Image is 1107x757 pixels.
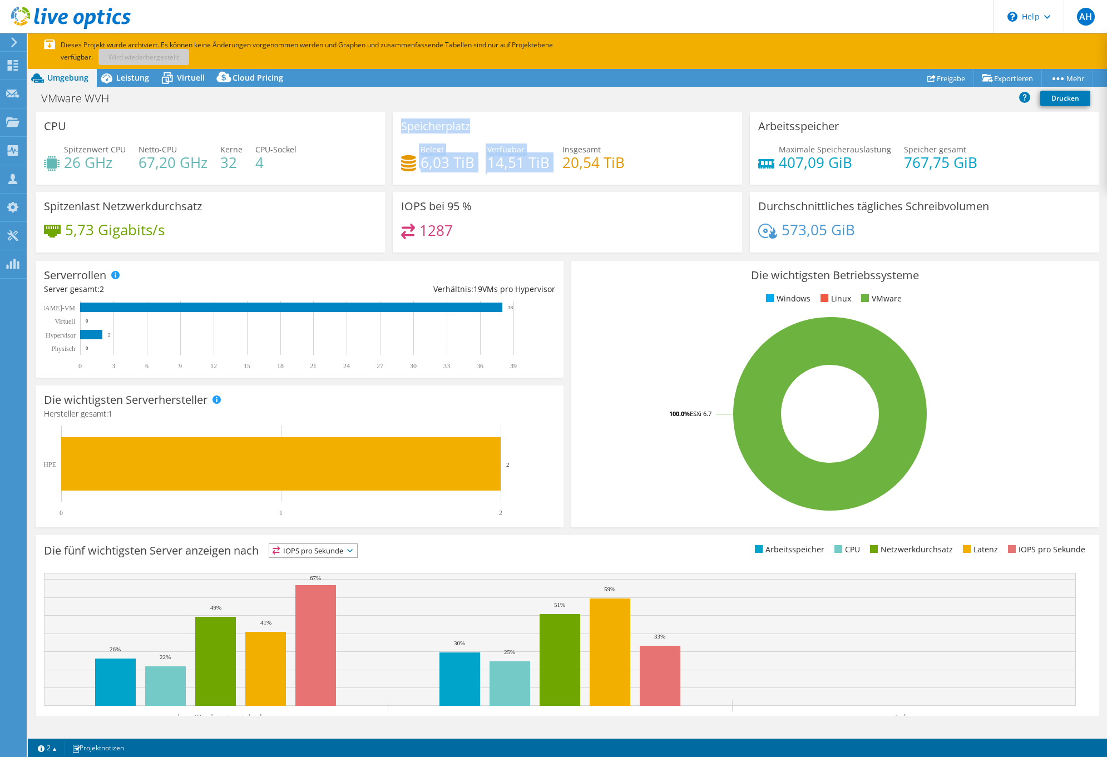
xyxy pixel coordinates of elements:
[64,144,126,155] span: Spitzenwert CPU
[44,269,106,281] h3: Serverrollen
[100,284,104,294] span: 2
[139,144,177,155] span: Netto-CPU
[562,144,601,155] span: Insgesamt
[410,362,417,370] text: 30
[1005,543,1085,556] li: IOPS pro Sekunde
[832,543,860,556] li: CPU
[310,362,317,370] text: 21
[220,144,243,155] span: Kerne
[779,156,891,169] h4: 407,09 GiB
[44,394,207,406] h3: Die wichtigsten Serverhersteller
[44,283,299,295] div: Server gesamt:
[508,305,513,310] text: 38
[55,318,75,325] text: Virtuell
[108,408,112,419] span: 1
[421,144,444,155] span: Belegt
[867,543,953,556] li: Netzwerkdurchsatz
[279,509,283,517] text: 1
[44,120,66,132] h3: CPU
[1007,12,1017,22] svg: \n
[401,200,472,212] h3: IOPS bei 95 %
[233,72,283,83] span: Cloud Pricing
[443,362,450,370] text: 33
[506,461,510,468] text: 2
[504,649,515,655] text: 25%
[960,543,998,556] li: Latenz
[973,70,1042,87] a: Exportieren
[47,72,88,83] span: Umgebung
[65,224,165,236] h4: 5,73 Gigabits/s
[487,156,550,169] h4: 14,51 TiB
[64,741,132,755] a: Projektnotizen
[44,200,202,212] h3: Spitzenlast Netzwerkdurchsatz
[1077,8,1095,26] span: AH
[473,284,482,294] span: 19
[44,408,555,420] h4: Hersteller gesamt:
[110,646,121,652] text: 26%
[116,72,149,83] span: Leistung
[1040,91,1090,106] a: Drucken
[669,409,690,418] tspan: 100.0%
[758,120,839,132] h3: Arbeitsspeicher
[377,362,383,370] text: 27
[86,318,88,324] text: 0
[36,92,126,105] h1: VMware WVH
[401,120,470,132] h3: Speicherplatz
[44,39,589,63] p: Dieses Projekt wurde archiviert. Es können keine Änderungen vorgenommen werden und Graphen und zu...
[894,713,913,721] text: Andere
[604,586,615,592] text: 59%
[277,362,284,370] text: 18
[310,575,321,581] text: 67%
[477,362,483,370] text: 36
[499,509,502,517] text: 2
[269,544,357,557] span: IOPS pro Sekunde
[179,362,182,370] text: 9
[51,345,75,353] text: Physisch
[210,604,221,611] text: 49%
[64,156,126,169] h4: 26 GHz
[654,633,665,640] text: 33%
[112,362,115,370] text: 3
[554,601,565,608] text: 51%
[904,156,977,169] h4: 767,75 GiB
[858,293,902,305] li: VMware
[818,293,851,305] li: Linux
[60,509,63,517] text: 0
[220,156,243,169] h4: 32
[210,362,217,370] text: 12
[419,224,453,236] h4: 1287
[904,144,966,155] span: Speicher gesamt
[260,619,271,626] text: 41%
[255,144,296,155] span: CPU-Sockel
[86,345,88,351] text: 0
[170,713,262,721] text: wvhvmw02.wohnungsverein.local
[255,156,296,169] h4: 4
[919,70,974,87] a: Freigabe
[108,332,111,338] text: 2
[43,461,56,468] text: HPE
[78,362,82,370] text: 0
[30,741,65,755] a: 2
[160,654,171,660] text: 22%
[690,409,711,418] tspan: ESXi 6.7
[46,332,76,339] text: Hypervisor
[244,362,250,370] text: 15
[580,269,1091,281] h3: Die wichtigsten Betriebssysteme
[454,640,465,646] text: 30%
[139,156,207,169] h4: 67,20 GHz
[487,144,525,155] span: Verfügbar
[562,156,625,169] h4: 20,54 TiB
[421,156,475,169] h4: 6,03 TiB
[343,362,350,370] text: 24
[1041,70,1093,87] a: Mehr
[752,543,824,556] li: Arbeitsspeicher
[145,362,149,370] text: 6
[763,293,811,305] li: Windows
[299,283,555,295] div: Verhältnis: VMs pro Hypervisor
[779,144,891,155] span: Maximale Speicherauslastung
[177,72,205,83] span: Virtuell
[758,200,989,212] h3: Durchschnittliches tägliches Schreibvolumen
[510,362,517,370] text: 39
[782,224,855,236] h4: 573,05 GiB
